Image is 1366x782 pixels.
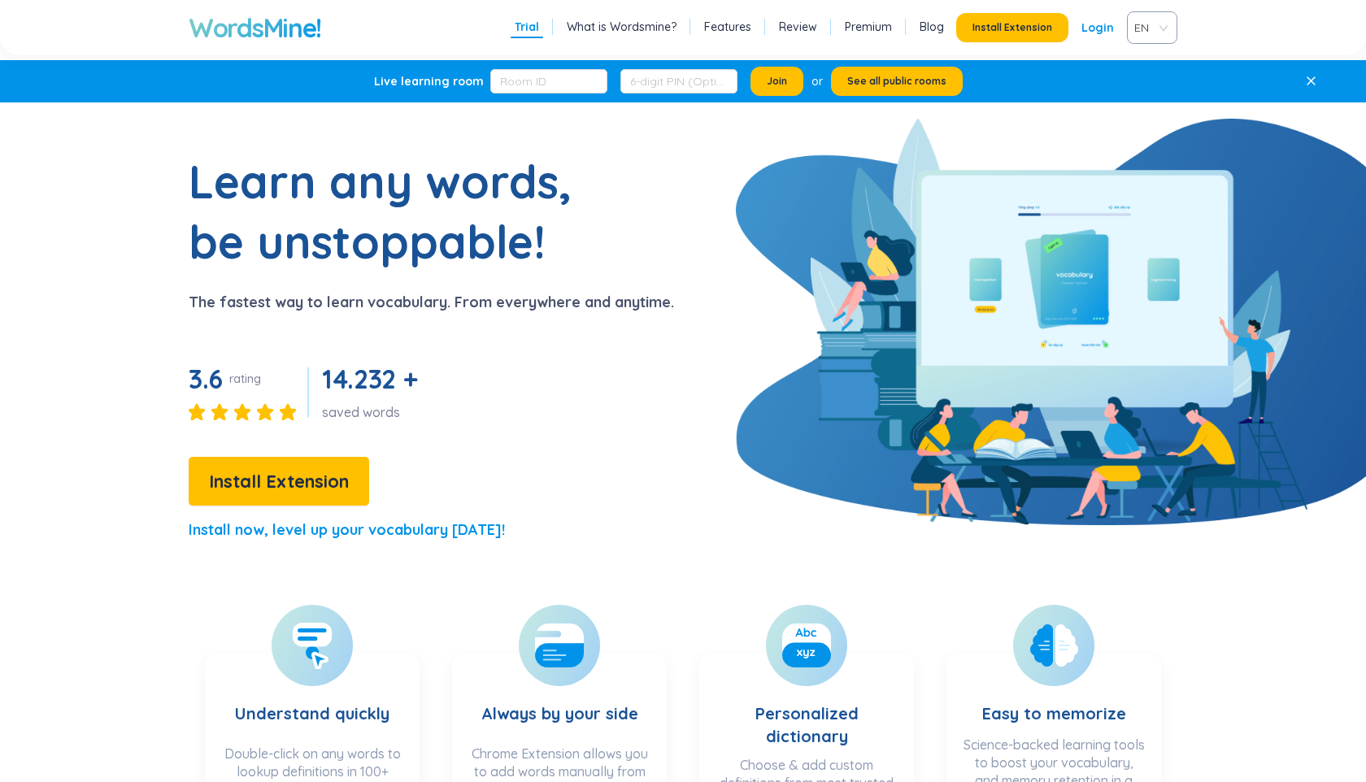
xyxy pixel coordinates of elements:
[1134,15,1164,40] span: VIE
[811,72,823,90] div: or
[767,75,787,88] span: Join
[716,670,898,748] h3: Personalized dictionary
[567,19,676,35] a: What is Wordsmine?
[189,475,369,491] a: Install Extension
[779,19,817,35] a: Review
[620,69,737,93] input: 6-digit PIN (Optional)
[189,457,369,506] button: Install Extension
[189,151,595,272] h1: Learn any words, be unstoppable!
[920,19,944,35] a: Blog
[189,519,505,541] p: Install now, level up your vocabulary [DATE]!
[322,403,424,421] div: saved words
[189,363,223,395] span: 3.6
[845,19,892,35] a: Premium
[322,363,417,395] span: 14.232 +
[374,73,484,89] div: Live learning room
[189,291,674,314] p: The fastest way to learn vocabulary. From everywhere and anytime.
[189,11,321,44] a: WordsMine!
[515,19,539,35] a: Trial
[1081,13,1114,42] a: Login
[972,21,1052,34] span: Install Extension
[956,13,1068,42] button: Install Extension
[750,67,803,96] button: Join
[229,371,261,387] div: rating
[982,670,1126,728] h3: Easy to memorize
[235,670,389,736] h3: Understand quickly
[831,67,963,96] button: See all public rooms
[704,19,751,35] a: Features
[490,69,607,93] input: Room ID
[209,467,349,496] span: Install Extension
[481,670,638,736] h3: Always by your side
[847,75,946,88] span: See all public rooms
